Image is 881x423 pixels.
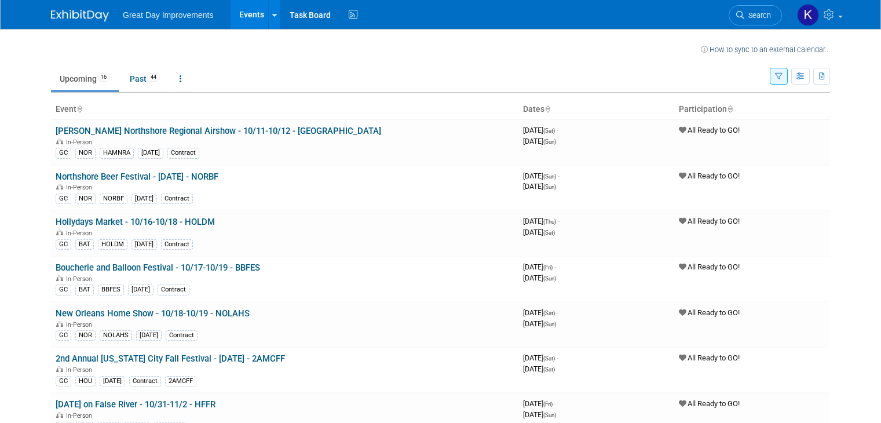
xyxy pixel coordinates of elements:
[75,330,96,341] div: NOR
[554,399,556,408] span: -
[100,148,134,158] div: HAMNRA
[138,148,163,158] div: [DATE]
[66,138,96,146] span: In-Person
[679,126,740,134] span: All Ready to GO!
[679,308,740,317] span: All Ready to GO!
[161,194,193,204] div: Contract
[51,10,109,21] img: ExhibitDay
[674,100,830,119] th: Participation
[75,239,94,250] div: BAT
[523,217,560,225] span: [DATE]
[557,308,558,317] span: -
[167,148,199,158] div: Contract
[56,285,71,295] div: GC
[56,194,71,204] div: GC
[66,321,96,329] span: In-Person
[56,262,260,273] a: Boucherie and Balloon Festival - 10/17-10/19 - BBFES
[543,275,556,282] span: (Sun)
[523,228,555,236] span: [DATE]
[554,262,556,271] span: -
[523,274,556,282] span: [DATE]
[158,285,189,295] div: Contract
[518,100,674,119] th: Dates
[679,353,740,362] span: All Ready to GO!
[56,148,71,158] div: GC
[100,194,127,204] div: NORBF
[123,10,213,20] span: Great Day Improvements
[75,285,94,295] div: BAT
[147,73,160,82] span: 44
[100,376,125,386] div: [DATE]
[161,239,193,250] div: Contract
[543,412,556,418] span: (Sun)
[66,412,96,420] span: In-Person
[56,399,215,410] a: [DATE] on False River - 10/31-11/2 - HFFR
[56,138,63,144] img: In-Person Event
[56,412,63,418] img: In-Person Event
[543,264,553,271] span: (Fri)
[75,148,96,158] div: NOR
[558,172,560,180] span: -
[523,364,555,373] span: [DATE]
[558,217,560,225] span: -
[523,399,556,408] span: [DATE]
[797,4,819,26] img: Kenneth Luquette
[56,330,71,341] div: GC
[543,310,555,316] span: (Sat)
[523,319,556,328] span: [DATE]
[131,239,157,250] div: [DATE]
[679,217,740,225] span: All Ready to GO!
[544,104,550,114] a: Sort by Start Date
[543,218,556,225] span: (Thu)
[56,172,218,182] a: Northshore Beer Festival - [DATE] - NORBF
[56,184,63,189] img: In-Person Event
[56,275,63,281] img: In-Person Event
[557,353,558,362] span: -
[56,376,71,386] div: GC
[166,330,198,341] div: Contract
[56,126,381,136] a: [PERSON_NAME] Northshore Regional Airshow - 10/11-10/12 - [GEOGRAPHIC_DATA]
[679,172,740,180] span: All Ready to GO!
[744,11,771,20] span: Search
[557,126,558,134] span: -
[51,68,119,90] a: Upcoming16
[131,194,157,204] div: [DATE]
[543,355,555,362] span: (Sat)
[543,138,556,145] span: (Sun)
[56,217,215,227] a: Hollydays Market - 10/16-10/18 - HOLDM
[98,285,124,295] div: BBFES
[523,308,558,317] span: [DATE]
[100,330,132,341] div: NOLAHS
[128,285,153,295] div: [DATE]
[56,321,63,327] img: In-Person Event
[523,172,560,180] span: [DATE]
[165,376,196,386] div: 2AMCFF
[66,275,96,283] span: In-Person
[543,127,555,134] span: (Sat)
[75,376,96,386] div: HOU
[56,239,71,250] div: GC
[51,100,518,119] th: Event
[543,173,556,180] span: (Sun)
[98,239,127,250] div: HOLDM
[129,376,161,386] div: Contract
[136,330,162,341] div: [DATE]
[727,104,733,114] a: Sort by Participation Type
[543,229,555,236] span: (Sat)
[56,229,63,235] img: In-Person Event
[523,262,556,271] span: [DATE]
[76,104,82,114] a: Sort by Event Name
[56,308,250,319] a: New Orleans Home Show - 10/18-10/19 - NOLAHS
[523,126,558,134] span: [DATE]
[97,73,110,82] span: 16
[543,184,556,190] span: (Sun)
[523,353,558,362] span: [DATE]
[523,410,556,419] span: [DATE]
[523,137,556,145] span: [DATE]
[543,401,553,407] span: (Fri)
[56,366,63,372] img: In-Person Event
[121,68,169,90] a: Past44
[543,321,556,327] span: (Sun)
[543,366,555,373] span: (Sat)
[66,366,96,374] span: In-Person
